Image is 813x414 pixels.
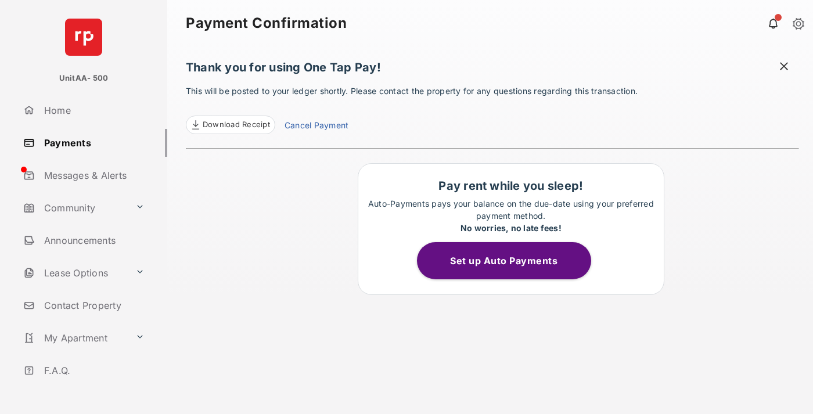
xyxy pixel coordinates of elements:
h1: Pay rent while you sleep! [364,179,658,193]
span: Download Receipt [203,119,270,131]
a: Payments [19,129,167,157]
p: Auto-Payments pays your balance on the due-date using your preferred payment method. [364,197,658,234]
h1: Thank you for using One Tap Pay! [186,60,799,80]
p: This will be posted to your ledger shortly. Please contact the property for any questions regardi... [186,85,799,134]
a: Download Receipt [186,116,275,134]
a: Set up Auto Payments [417,255,605,267]
a: Announcements [19,226,167,254]
a: Contact Property [19,291,167,319]
a: Cancel Payment [285,119,348,134]
img: svg+xml;base64,PHN2ZyB4bWxucz0iaHR0cDovL3d3dy53My5vcmcvMjAwMC9zdmciIHdpZHRoPSI2NCIgaGVpZ2h0PSI2NC... [65,19,102,56]
p: UnitAA- 500 [59,73,109,84]
div: No worries, no late fees! [364,222,658,234]
a: Lease Options [19,259,131,287]
a: My Apartment [19,324,131,352]
strong: Payment Confirmation [186,16,347,30]
a: Home [19,96,167,124]
a: Community [19,194,131,222]
button: Set up Auto Payments [417,242,591,279]
a: F.A.Q. [19,357,167,384]
a: Messages & Alerts [19,161,167,189]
